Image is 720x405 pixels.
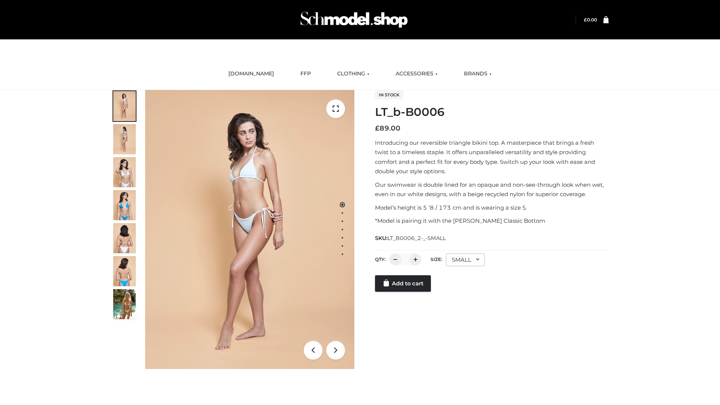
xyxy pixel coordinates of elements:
span: LT_B0006_2-_-SMALL [387,235,446,241]
a: Add to cart [375,275,431,292]
img: ArielClassicBikiniTop_CloudNine_AzureSky_OW114ECO_7-scaled.jpg [113,223,136,253]
a: CLOTHING [331,66,375,82]
h1: LT_b-B0006 [375,105,609,119]
img: Schmodel Admin 964 [298,5,410,34]
p: Model’s height is 5 ‘8 / 173 cm and is wearing a size S. [375,203,609,213]
img: ArielClassicBikiniTop_CloudNine_AzureSky_OW114ECO_3-scaled.jpg [113,157,136,187]
img: ArielClassicBikiniTop_CloudNine_AzureSky_OW114ECO_1 [145,90,354,369]
img: Arieltop_CloudNine_AzureSky2.jpg [113,289,136,319]
span: £ [584,17,587,22]
a: ACCESSORIES [390,66,443,82]
bdi: 89.00 [375,124,400,132]
img: ArielClassicBikiniTop_CloudNine_AzureSky_OW114ECO_2-scaled.jpg [113,124,136,154]
span: SKU: [375,234,447,243]
div: SMALL [446,253,485,266]
p: Our swimwear is double lined for an opaque and non-see-through look when wet, even in our white d... [375,180,609,199]
a: [DOMAIN_NAME] [223,66,280,82]
img: ArielClassicBikiniTop_CloudNine_AzureSky_OW114ECO_8-scaled.jpg [113,256,136,286]
a: BRANDS [458,66,497,82]
span: In stock [375,90,403,99]
span: £ [375,124,379,132]
a: FFP [295,66,316,82]
img: ArielClassicBikiniTop_CloudNine_AzureSky_OW114ECO_1-scaled.jpg [113,91,136,121]
label: QTY: [375,256,385,262]
img: ArielClassicBikiniTop_CloudNine_AzureSky_OW114ECO_4-scaled.jpg [113,190,136,220]
p: *Model is pairing it with the [PERSON_NAME] Classic Bottom [375,216,609,226]
a: £0.00 [584,17,597,22]
p: Introducing our reversible triangle bikini top. A masterpiece that brings a fresh twist to a time... [375,138,609,176]
bdi: 0.00 [584,17,597,22]
label: Size: [430,256,442,262]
